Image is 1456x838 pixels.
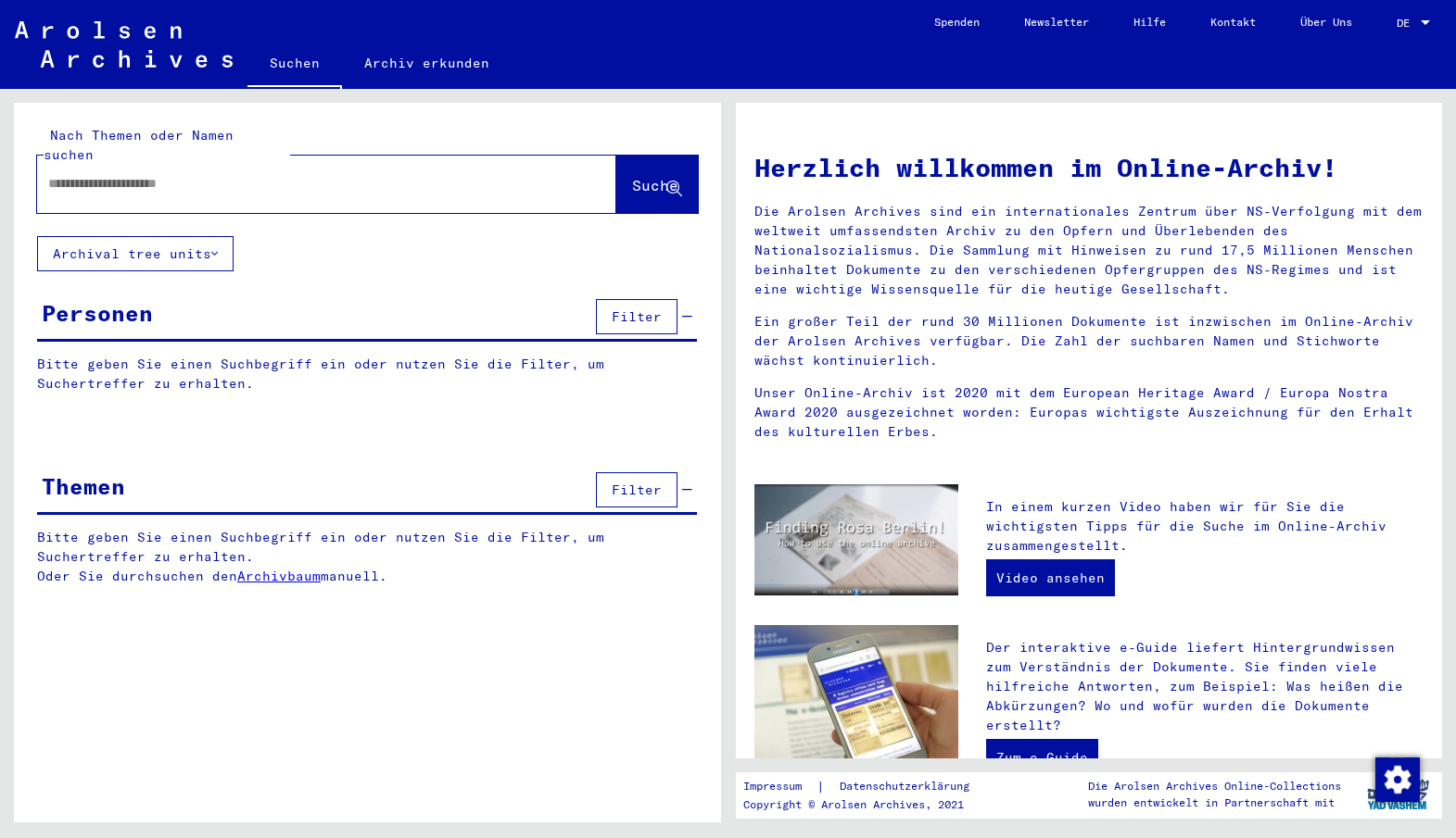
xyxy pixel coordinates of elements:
div: | [743,777,992,796]
p: Bitte geben Sie einen Suchbegriff ein oder nutzen Sie die Filter, um Suchertreffer zu erhalten. [37,355,697,394]
p: Copyright © Arolsen Archives, 2021 [743,796,992,813]
button: Filter [596,299,677,334]
button: Archival tree units [37,236,234,271]
p: wurden entwickelt in Partnerschaft mit [1088,794,1341,811]
p: Der interaktive e-Guide liefert Hintergrundwissen zum Verständnis der Dokumente. Sie finden viele... [986,638,1424,735]
img: eguide.jpg [754,625,959,762]
a: Impressum [743,777,817,796]
span: Filter [612,482,662,498]
button: Suche [616,156,698,213]
p: Ein großer Teil der rund 30 Millionen Dokumente ist inzwischen im Online-Archiv der Arolsen Archi... [754,312,1424,370]
img: video.jpg [754,484,959,595]
p: Die Arolsen Archives Online-Collections [1088,778,1341,794]
span: Suche [632,176,678,194]
img: yv_logo.png [1363,771,1433,818]
span: Filter [612,308,662,325]
a: Archiv erkunden [342,41,512,85]
p: Unser Online-Archiv ist 2020 mit dem European Heritage Award / Europa Nostra Award 2020 ausgezeic... [754,383,1424,442]
img: Arolsen_neg.svg [15,21,233,68]
button: Filter [596,472,677,507]
a: Suchen [247,41,342,89]
span: DE [1397,17,1417,30]
img: Zustimmung ändern [1375,757,1420,802]
p: Bitte geben Sie einen Suchbegriff ein oder nutzen Sie die Filter, um Suchertreffer zu erhalten. O... [37,528,698,586]
a: Zum e-Guide [986,739,1098,776]
a: Video ansehen [986,559,1115,596]
div: Themen [42,469,125,503]
mat-label: Nach Themen oder Namen suchen [44,127,234,163]
p: In einem kurzen Video haben wir für Sie die wichtigsten Tipps für die Suche im Online-Archiv zusa... [986,497,1424,556]
h1: Herzlich willkommen im Online-Archiv! [754,148,1424,187]
a: Datenschutzerklärung [825,777,992,796]
a: Archivbaum [237,568,321,584]
p: Die Arolsen Archives sind ein internationales Zentrum über NS-Verfolgung mit dem weltweit umfasse... [754,202,1424,299]
div: Personen [42,296,153,330]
